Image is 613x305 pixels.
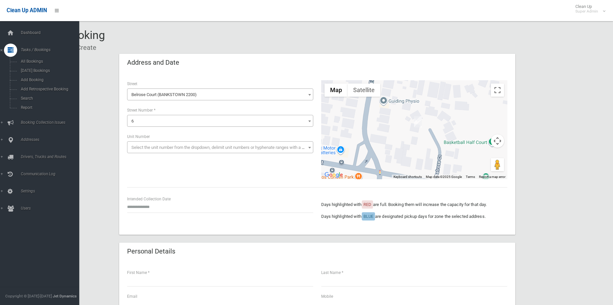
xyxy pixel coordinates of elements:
[324,84,348,97] button: Show street map
[393,175,422,179] button: Keyboard shortcuts
[321,201,507,209] p: Days highlighted with are full. Booking them will increase the capacity for that day.
[19,68,79,73] span: [DATE] Bookings
[321,213,507,220] p: Days highlighted with are designated pickup days for zone the selected address.
[19,120,84,125] span: Booking Collection Issues
[491,84,504,97] button: Toggle fullscreen view
[19,206,84,211] span: Users
[491,158,504,171] button: Drag Pegman onto the map to open Street View
[127,115,313,127] span: 6
[323,171,345,179] img: Google
[19,78,79,82] span: Add Booking
[348,84,380,97] button: Show satellite imagery
[72,42,96,54] li: Create
[426,175,462,179] span: Map data ©2025 Google
[19,48,84,52] span: Tasks / Bookings
[129,117,312,126] span: 6
[19,137,84,142] span: Addresses
[19,96,79,101] span: Search
[414,116,422,127] div: 6 Belrose Court, BANKSTOWN NSW 2200
[131,119,134,123] span: 6
[131,145,316,150] span: Select the unit number from the dropdown, delimit unit numbers or hyphenate ranges with a comma
[572,4,605,14] span: Clean Up
[19,105,79,110] span: Report
[127,88,313,100] span: Belrose Court (BANKSTOWN 2200)
[19,172,84,176] span: Communication Log
[119,56,187,69] header: Address and Date
[129,90,312,99] span: Belrose Court (BANKSTOWN 2200)
[7,7,47,14] span: Clean Up ADMIN
[575,9,598,14] small: Super Admin
[363,214,373,219] span: BLUE
[323,171,345,179] a: Open this area in Google Maps (opens a new window)
[119,245,183,258] header: Personal Details
[466,175,475,179] a: Terms (opens in new tab)
[479,175,505,179] a: Report a map error
[491,134,504,148] button: Map camera controls
[19,154,84,159] span: Drivers, Trucks and Routes
[19,59,79,64] span: All Bookings
[53,294,77,298] strong: Jet Dynamics
[5,294,52,298] span: Copyright © [DATE]-[DATE]
[19,30,84,35] span: Dashboard
[363,202,371,207] span: RED
[19,189,84,193] span: Settings
[19,87,79,91] span: Add Retrospective Booking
